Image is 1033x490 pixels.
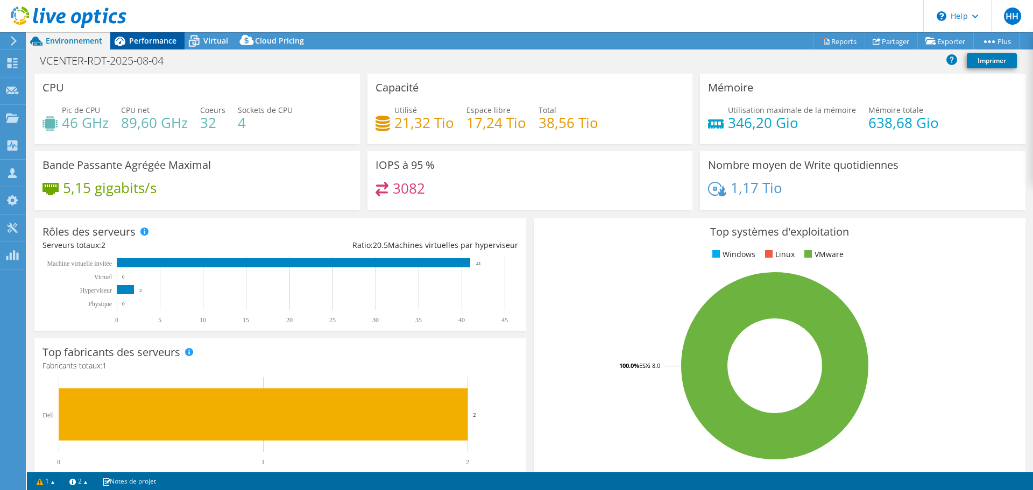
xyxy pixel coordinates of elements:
[473,411,476,418] text: 2
[43,360,518,372] h4: Fabricants totaux:
[243,316,249,324] text: 15
[43,226,136,238] h3: Rôles des serveurs
[967,53,1017,68] a: Imprimer
[29,474,62,488] a: 1
[501,316,508,324] text: 45
[762,248,795,260] li: Linux
[466,117,526,129] h4: 17,24 Tio
[35,55,180,67] h1: VCENTER-RDT-2025-08-04
[393,182,425,194] h4: 3082
[458,316,465,324] text: 40
[376,159,435,171] h3: IOPS à 95 %
[376,82,419,94] h3: Capacité
[728,105,856,115] span: Utilisation maximale de la mémoire
[102,360,107,371] span: 1
[200,117,225,129] h4: 32
[122,301,125,307] text: 0
[917,33,974,49] a: Exporter
[122,274,125,280] text: 0
[200,105,225,115] span: Coeurs
[415,316,422,324] text: 35
[62,474,95,488] a: 2
[937,11,946,21] svg: \n
[286,316,293,324] text: 20
[708,82,753,94] h3: Mémoire
[476,261,481,266] text: 41
[868,117,939,129] h4: 638,68 Gio
[329,316,336,324] text: 25
[394,105,417,115] span: Utilisé
[373,240,388,250] span: 20.5
[43,82,64,94] h3: CPU
[708,159,898,171] h3: Nombre moyen de Write quotidiennes
[158,316,161,324] text: 5
[62,117,109,129] h4: 46 GHz
[129,35,176,46] span: Performance
[394,117,454,129] h4: 21,32 Tio
[255,35,304,46] span: Cloud Pricing
[46,35,102,46] span: Environnement
[238,117,293,129] h4: 4
[542,226,1017,238] h3: Top systèmes d'exploitation
[95,474,164,488] a: Notes de projet
[101,240,105,250] span: 2
[802,248,844,260] li: VMware
[203,35,228,46] span: Virtual
[43,239,280,251] div: Serveurs totaux:
[43,159,211,171] h3: Bande Passante Agrégée Maximal
[539,105,556,115] span: Total
[47,260,112,267] tspan: Machine virtuelle invitée
[973,33,1020,49] a: Plus
[88,300,112,308] text: Physique
[466,105,511,115] span: Espace libre
[115,316,118,324] text: 0
[94,273,112,281] text: Virtuel
[539,117,598,129] h4: 38,56 Tio
[280,239,518,251] div: Ratio: Machines virtuelles par hyperviseur
[639,361,660,370] tspan: ESXi 8.0
[57,458,60,466] text: 0
[62,105,100,115] span: Pic de CPU
[813,33,865,49] a: Reports
[200,316,206,324] text: 10
[710,248,755,260] li: Windows
[728,117,856,129] h4: 346,20 Gio
[619,361,639,370] tspan: 100.0%
[261,458,265,466] text: 1
[238,105,293,115] span: Sockets de CPU
[43,411,54,419] text: Dell
[121,105,150,115] span: CPU net
[865,33,918,49] a: Partager
[139,288,142,293] text: 2
[731,182,782,194] h4: 1,17 Tio
[63,182,157,194] h4: 5,15 gigabits/s
[1004,8,1021,25] span: HH
[80,287,112,294] text: Hyperviseur
[372,316,379,324] text: 30
[121,117,188,129] h4: 89,60 GHz
[43,346,180,358] h3: Top fabricants des serveurs
[868,105,923,115] span: Mémoire totale
[466,458,469,466] text: 2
